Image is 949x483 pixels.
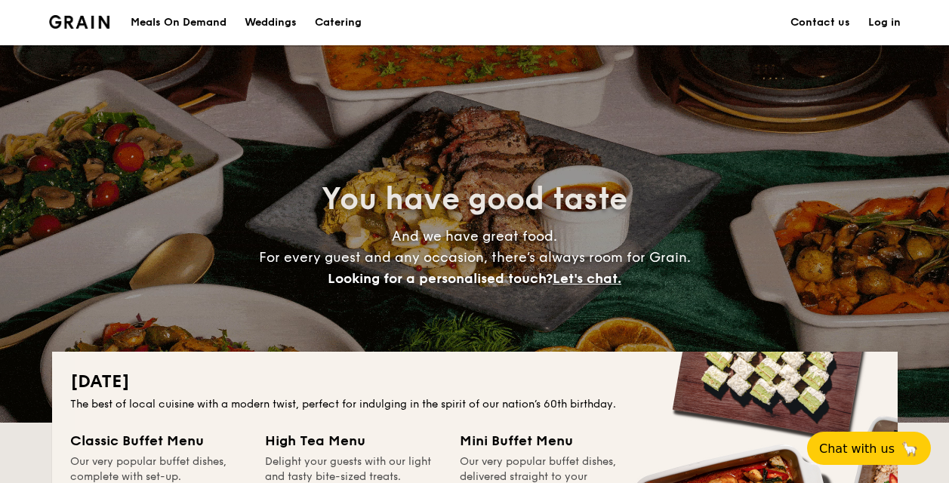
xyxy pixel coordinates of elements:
[265,430,442,451] div: High Tea Menu
[819,441,895,456] span: Chat with us
[49,15,110,29] a: Logotype
[49,15,110,29] img: Grain
[70,370,880,394] h2: [DATE]
[901,440,919,457] span: 🦙
[460,430,636,451] div: Mini Buffet Menu
[553,270,621,287] span: Let's chat.
[807,432,931,465] button: Chat with us🦙
[70,430,247,451] div: Classic Buffet Menu
[70,397,880,412] div: The best of local cuisine with a modern twist, perfect for indulging in the spirit of our nation’...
